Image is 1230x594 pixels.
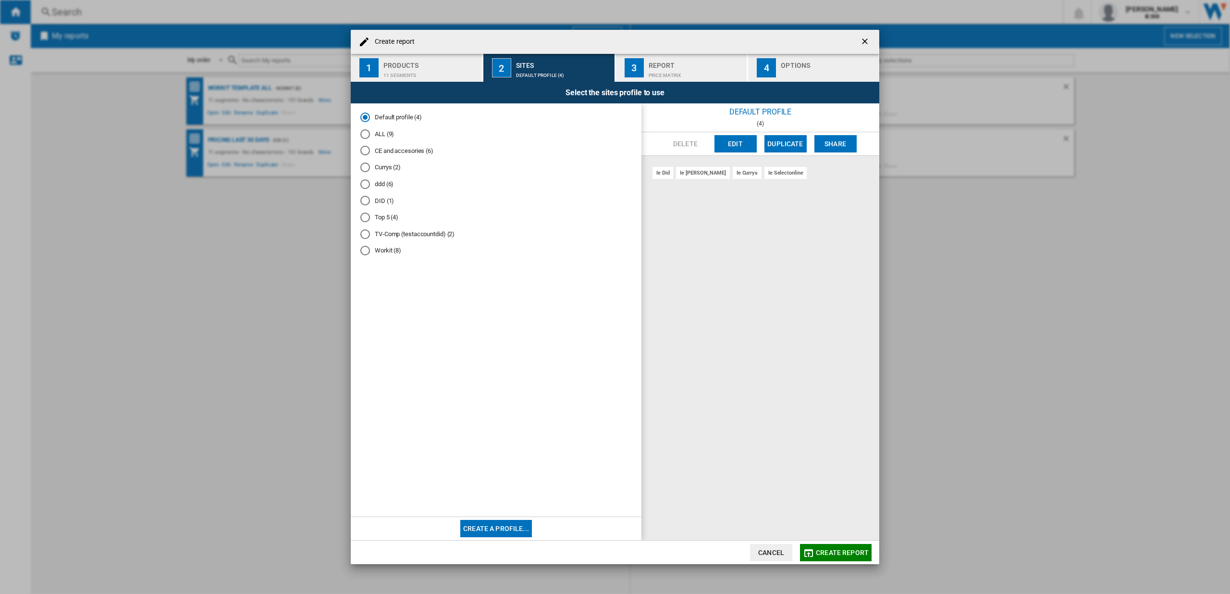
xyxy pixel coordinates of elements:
md-radio-button: Currys (2) [360,163,632,172]
button: Cancel [750,544,792,561]
div: Select the sites profile to use [351,82,879,103]
div: 4 [757,58,776,77]
button: Create report [800,544,872,561]
md-radio-button: ddd (6) [360,179,632,189]
button: 1 Products 11 segments [351,54,483,82]
md-radio-button: ALL (9) [360,129,632,139]
md-radio-button: Workit (8) [360,246,632,255]
button: 4 Options [748,54,879,82]
ng-md-icon: getI18NText('BUTTONS.CLOSE_DIALOG') [860,37,872,48]
div: 2 [492,58,511,77]
div: 1 [359,58,379,77]
md-radio-button: Top 5 (4) [360,213,632,222]
md-radio-button: Default profile (4) [360,113,632,122]
button: Create a profile... [460,520,532,537]
div: Sites [516,58,611,68]
div: 3 [625,58,644,77]
div: Products [383,58,478,68]
span: Create report [816,549,869,556]
div: Report [649,58,743,68]
button: Share [814,135,857,152]
div: 11 segments [383,68,478,78]
div: ie currys [733,167,762,179]
div: ie did [652,167,673,179]
md-radio-button: DID (1) [360,196,632,205]
button: getI18NText('BUTTONS.CLOSE_DIALOG') [856,32,875,51]
md-radio-button: CE and accesories (6) [360,146,632,155]
div: ie [PERSON_NAME] [676,167,729,179]
div: Price Matrix [649,68,743,78]
div: Options [781,58,875,68]
div: Default profile (4) [516,68,611,78]
div: Default profile [641,103,879,120]
md-radio-button: TV-Comp (testaccountdid) (2) [360,229,632,239]
div: (4) [641,120,879,127]
button: 3 Report Price Matrix [616,54,748,82]
button: 2 Sites Default profile (4) [483,54,615,82]
button: Edit [714,135,757,152]
button: Delete [664,135,707,152]
h4: Create report [370,37,415,47]
div: ie selectonline [764,167,807,179]
button: Duplicate [764,135,807,152]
